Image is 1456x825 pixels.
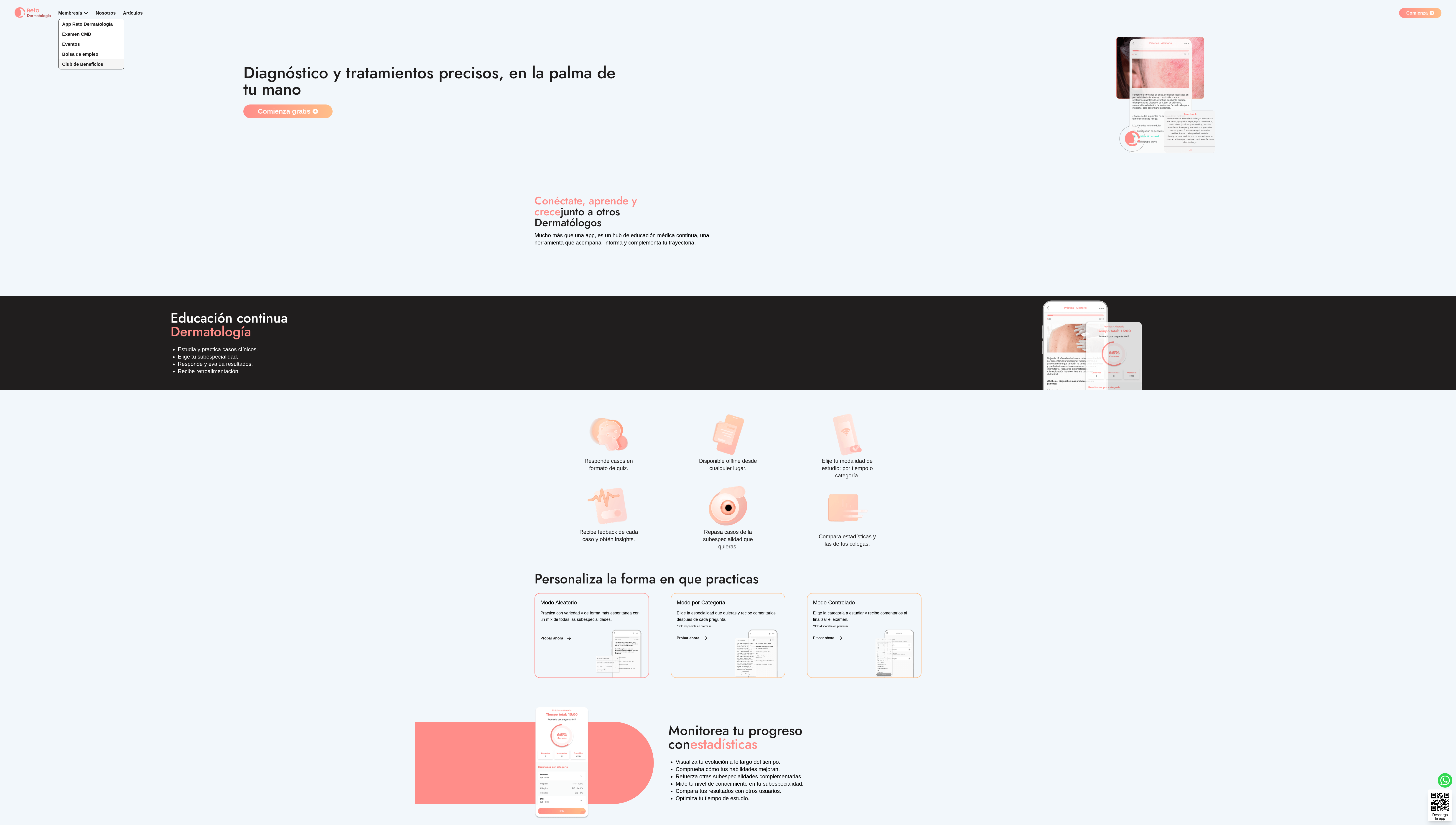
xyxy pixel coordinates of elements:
span: junto a otros Dermatólogos [535,204,620,230]
li: Optimiza tu tiempo de estudio. [676,795,921,802]
p: Elige la especialidad que quieras y recibe comentarios después de cada pregunta. [677,610,779,623]
li: Responde y evalúa resultados. [178,360,557,368]
li: Elige tu subespecialidad. [178,353,557,360]
img: feature [705,412,751,457]
a: Comienza gratis [243,104,333,118]
li: Compara tus resultados con otros usuarios. [676,787,921,795]
img: feature [586,412,631,457]
span: App Reto Dermatología [62,22,113,27]
p: Elije tu modalidad de estudio: por tiempo o categoría. [815,457,879,479]
a: Club de Beneficios [59,59,124,69]
p: *Solo disponible en premium. [813,624,916,628]
a: Comienza [1399,8,1441,18]
img: feature [593,628,643,677]
button: Probar ahora [540,636,571,641]
span: Examen CMD [62,32,91,37]
p: Repasa casos de la subespecialidad que quieras. [696,528,760,550]
p: Probar ahora [677,635,700,641]
li: Visualiza tu evolución a lo largo del tiempo. [676,758,921,766]
p: Mucho más que una app, es un hub de educación médica continua, una herramienta que acompaña, ... [535,232,724,246]
img: app [1041,300,1143,390]
h4: Modo Controlado [813,599,916,606]
h1: Conéctate, aprende y crece [535,195,682,228]
span: Bolsa de empleo [62,52,98,57]
a: Eventos [59,39,124,49]
h4: Modo por Categoría [677,599,779,606]
p: Responde casos en formato de quiz. [581,457,636,472]
li: Comprueba cómo tus habilidades mejoran. [676,766,921,773]
img: feature [825,412,870,457]
p: Disponible offline desde cualquier lugar. [696,457,760,472]
button: Probar ahora [677,635,708,641]
p: Recibe fedback de cada caso y obtén insights. [577,528,641,543]
h2: Dermatología [171,325,557,339]
p: Educación continua [171,311,557,325]
img: feature [822,483,872,533]
div: Membresía [58,10,89,16]
iframe: YouTube Video [732,175,921,282]
p: Compara estadísticas y las de tus colegas. [815,533,879,547]
span: Monitorea tu progreso con [668,721,802,754]
span: Eventos [62,42,80,47]
img: feature [586,483,631,528]
a: Bolsa de empleo [59,49,124,59]
li: Recibe retroalimentación. [178,368,557,375]
a: Artículos [123,10,143,15]
li: Mide tu nivel de conocimiento en tu subespecialidad. [676,780,921,787]
button: Probar ahora [813,635,842,641]
p: *Solo disponible en premium. [677,624,779,628]
a: Probar ahora [677,635,726,641]
a: Nosotros [96,10,116,15]
p: Probar ahora [813,635,834,641]
span: Club de Beneficios [62,62,103,67]
a: whatsapp button [1438,773,1452,788]
p: Elige la categoría a estudiar y recibe comentarios al finalizar el examen. [813,610,916,623]
img: feature [705,483,751,528]
p: Probar ahora [540,636,563,641]
img: feature [535,707,589,819]
h1: Diagnóstico y tratamientos precisos, en la palma de tu mano [243,64,630,97]
img: app [1114,30,1216,153]
img: logo Reto dermatología [15,7,51,18]
div: Descarga la app [1432,813,1448,820]
li: Estudia y practica casos clínicos. [178,346,557,353]
a: App Reto Dermatología [59,19,124,29]
img: feature [730,628,779,677]
h2: Personaliza la forma en que practicas [535,572,921,586]
li: Refuerza otras subespecialidades complementarias. [676,773,921,780]
a: Examen CMD [59,29,124,39]
span: Comienza gratis [258,107,311,115]
h4: Modo Aleatorio [540,599,643,606]
img: feature [866,628,916,677]
p: Practica con variedad y de forma más espontánea con un mix de todas las subespecialidades. [540,610,643,623]
a: Probar ahora [813,635,862,641]
a: Probar ahora [540,636,590,641]
span: estadísticas [690,734,757,754]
